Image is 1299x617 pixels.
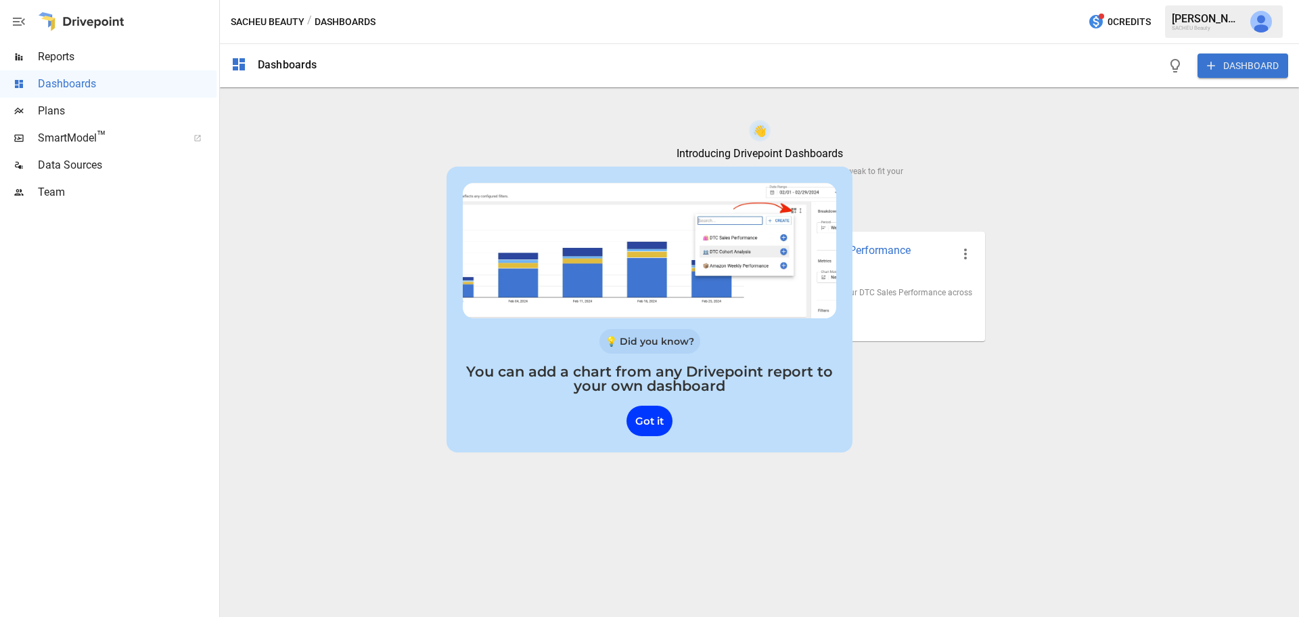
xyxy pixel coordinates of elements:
[38,76,216,92] span: Dashboards
[97,128,106,145] span: ™
[1198,54,1288,78] button: DASHBOARD
[775,288,974,307] div: View and analyze your DTC Sales Performance across products.
[677,147,843,160] div: Introducing Drivepoint Dashboards
[38,103,216,119] span: Plans
[796,258,952,265] span: BY DRIVEPOINT
[1108,14,1151,30] span: 0 Credits
[231,14,304,30] button: SACHEU Beauty
[1172,25,1242,31] div: SACHEU Beauty
[258,58,317,71] div: Dashboards
[38,49,216,65] span: Reports
[38,157,216,173] span: Data Sources
[1082,9,1156,35] button: 0Credits
[38,130,179,146] span: SmartModel
[753,125,767,137] div: 👋
[1250,11,1272,33] img: Danny Ou
[606,165,914,190] div: Start with our ready-made dashboards for actionable insights, tweak to fit your goals, or design ...
[38,184,216,200] span: Team
[1172,12,1242,25] div: [PERSON_NAME]
[1242,3,1280,41] button: Danny Ou
[307,14,312,30] div: /
[796,243,952,259] span: DTC Sales Performance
